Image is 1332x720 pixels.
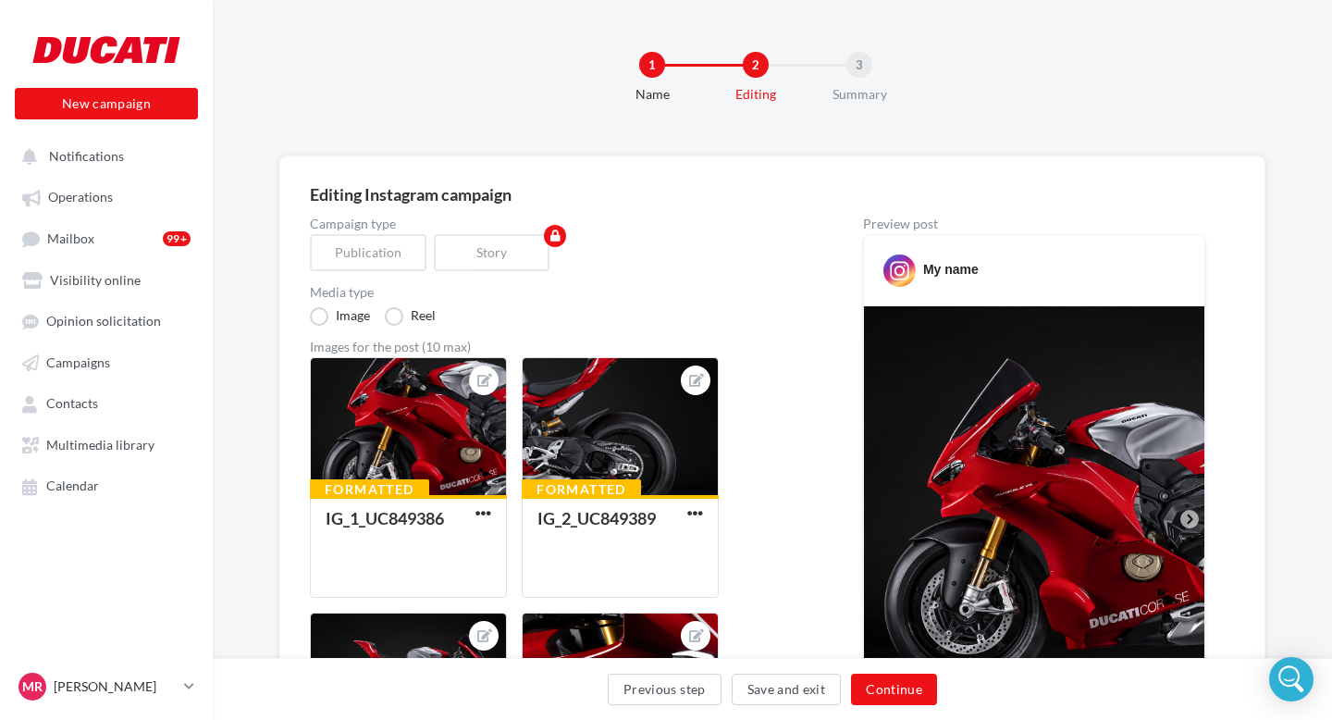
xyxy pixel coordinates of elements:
div: Editing [697,85,815,104]
button: New campaign [15,88,198,119]
div: 2 [743,52,769,78]
div: Name [593,85,711,104]
label: Reel [385,307,436,326]
span: MR [22,677,43,696]
div: Summary [800,85,919,104]
div: Formatted [522,479,641,500]
div: Preview post [863,217,1205,230]
label: Media type [310,286,804,299]
button: Previous step [608,674,721,705]
a: Campaigns [11,345,202,379]
div: 3 [846,52,872,78]
a: Contacts [11,386,202,419]
label: Image [310,307,370,326]
span: Campaigns [46,354,110,370]
button: Notifications [11,139,194,172]
div: 1 [639,52,665,78]
label: Campaign type [310,217,804,230]
span: Multimedia library [46,437,154,453]
span: Contacts [46,396,98,412]
span: Visibility online [50,272,141,288]
div: 99+ [163,231,191,246]
span: Notifications [49,148,124,164]
div: Editing Instagram campaign [310,186,1235,203]
div: Open Intercom Messenger [1269,657,1313,701]
button: Save and exit [732,674,842,705]
div: IG_1_UC849386 [326,508,444,528]
p: [PERSON_NAME] [54,677,177,696]
button: Continue [851,674,937,705]
div: Images for the post (10 max) [310,341,804,354]
a: Operations [11,180,202,213]
a: Calendar [11,468,202,502]
a: Opinion solicitation [11,304,202,337]
div: My name [923,260,979,279]
span: Calendar [46,478,99,494]
div: Formatted [310,479,429,500]
a: Mailbox99+ [11,221,202,255]
a: MR [PERSON_NAME] [15,669,198,704]
a: Multimedia library [11,428,202,461]
span: Mailbox [47,230,94,246]
div: IG_2_UC849389 [537,508,656,528]
span: Operations [48,190,113,205]
a: Visibility online [11,263,202,296]
span: Opinion solicitation [46,314,161,329]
